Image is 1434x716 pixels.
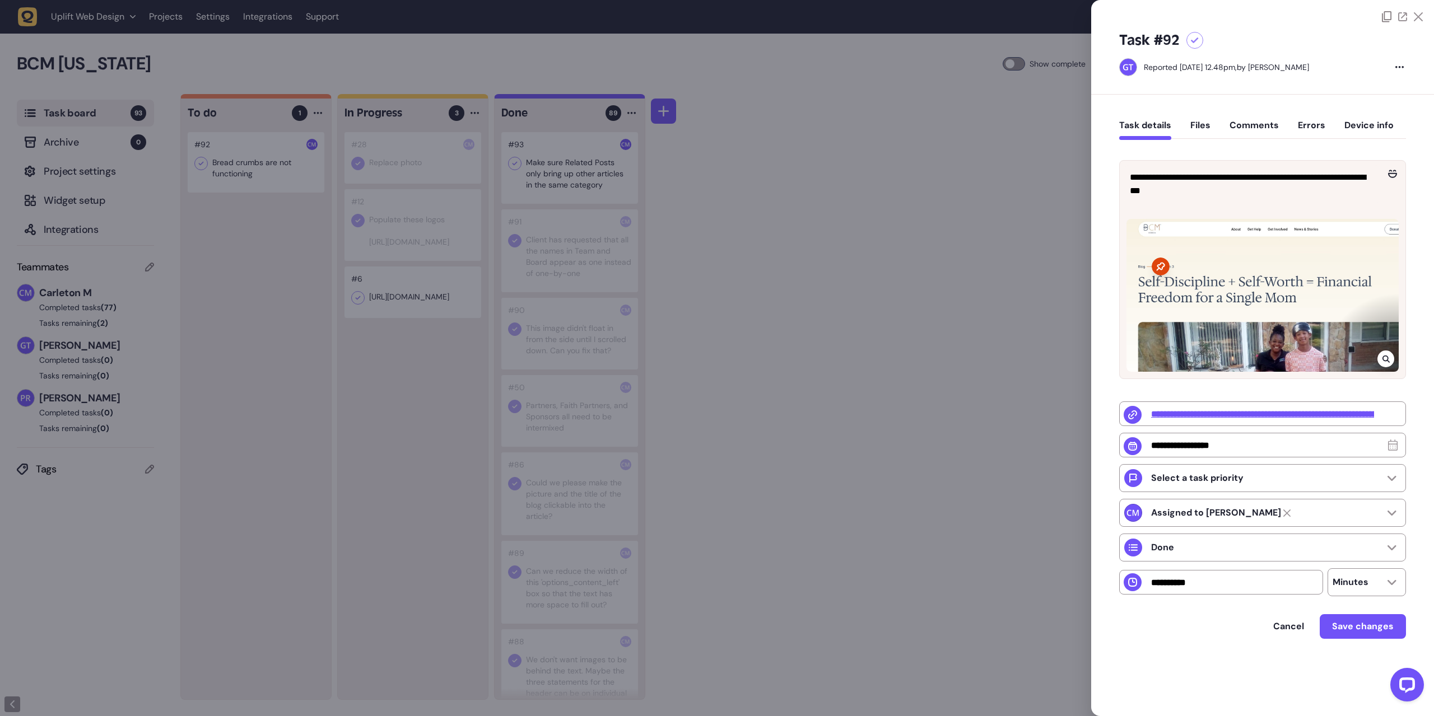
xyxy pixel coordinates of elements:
button: Task details [1119,120,1171,140]
p: Done [1151,542,1174,553]
p: Minutes [1333,577,1368,588]
h5: Task #92 [1119,31,1180,49]
img: Graham Thompson [1120,59,1137,76]
button: Errors [1298,120,1325,140]
div: by [PERSON_NAME] [1144,62,1309,73]
p: Select a task priority [1151,472,1244,484]
div: Reported [DATE] 12.48pm, [1144,62,1237,72]
iframe: LiveChat chat widget [1381,663,1428,710]
button: Device info [1344,120,1394,140]
button: Cancel [1262,615,1315,638]
span: Save changes [1332,620,1394,632]
button: Save changes [1320,614,1406,639]
span: Cancel [1273,620,1304,632]
button: Comments [1230,120,1279,140]
strong: Carleton M [1151,507,1281,518]
button: Files [1190,120,1210,140]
